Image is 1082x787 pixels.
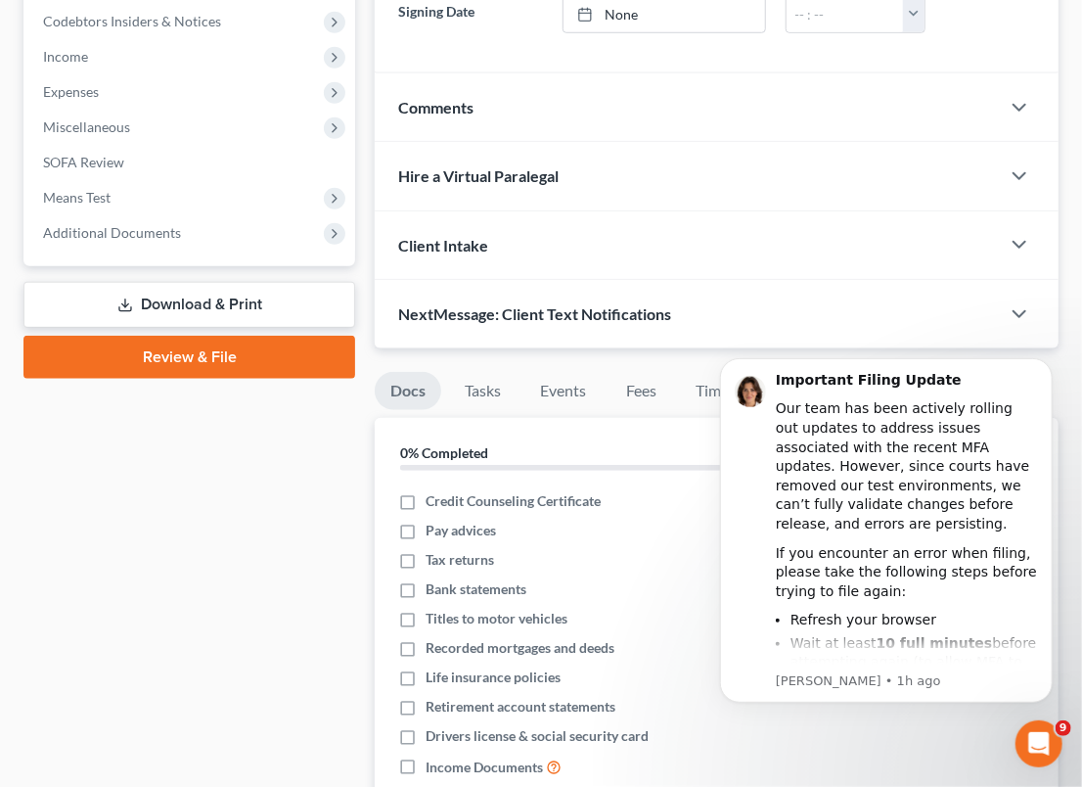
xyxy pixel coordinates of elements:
span: Miscellaneous [43,118,130,135]
a: Timer [680,372,750,410]
span: Comments [398,98,473,116]
iframe: Intercom live chat [1015,720,1062,767]
a: Events [524,372,602,410]
span: Expenses [43,83,99,100]
a: Download & Print [23,282,355,328]
span: Bank statements [426,579,526,599]
a: Docs [375,372,441,410]
span: Income Documents [426,758,543,777]
a: Tasks [449,372,517,410]
a: Fees [609,372,672,410]
span: Income [43,48,88,65]
span: Means Test [43,189,111,206]
span: Client Intake [398,236,488,255]
strong: 0% Completed [400,444,488,461]
span: Pay advices [426,521,496,540]
span: Additional Documents [43,224,181,241]
span: Hire a Virtual Paralegal [398,166,559,185]
span: 9 [1056,720,1071,736]
span: SOFA Review [43,154,124,170]
span: Tax returns [426,550,494,570]
span: Drivers license & social security card [426,726,649,746]
a: SOFA Review [27,145,355,180]
span: Titles to motor vehicles [426,609,567,628]
span: Codebtors Insiders & Notices [43,13,221,29]
span: NextMessage: Client Text Notifications [398,304,671,323]
iframe: Intercom notifications message [691,334,1082,777]
span: Recorded mortgages and deeds [426,638,614,658]
span: Credit Counseling Certificate [426,491,601,511]
span: Life insurance policies [426,668,561,687]
a: Review & File [23,336,355,379]
span: Retirement account statements [426,697,615,717]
